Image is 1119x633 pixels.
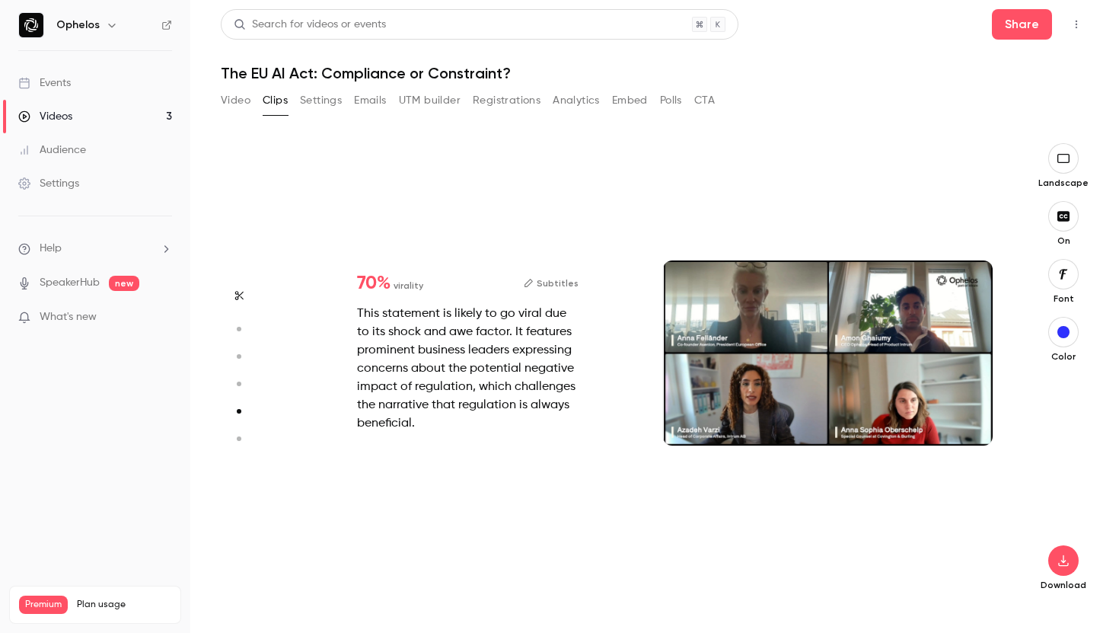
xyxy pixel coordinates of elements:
button: Subtitles [524,274,579,293]
p: Download [1039,579,1088,591]
button: Clips [263,88,288,113]
button: CTA [694,88,715,113]
button: Emails [354,88,386,113]
button: Video [221,88,250,113]
img: Ophelos [19,13,43,37]
div: This statement is likely to go viral due to its shock and awe factor. It features prominent busin... [357,305,579,433]
button: Settings [300,88,342,113]
button: Share [992,9,1052,40]
span: Help [40,241,62,257]
span: What's new [40,309,97,325]
span: Plan usage [77,599,171,611]
div: Videos [18,109,72,124]
span: new [109,276,139,291]
button: Registrations [473,88,540,113]
h6: Ophelos [56,18,100,33]
button: Analytics [553,88,600,113]
span: 70 % [357,274,391,293]
div: Events [18,75,71,91]
div: Settings [18,176,79,191]
button: Top Bar Actions [1064,12,1089,37]
div: Search for videos or events [234,17,386,33]
p: Color [1039,350,1088,363]
a: SpeakerHub [40,275,100,291]
button: UTM builder [399,88,461,113]
p: Font [1039,293,1088,305]
iframe: Noticeable Trigger [154,311,172,324]
p: Landscape [1038,177,1089,189]
span: virality [394,279,423,293]
div: Audience [18,142,86,158]
p: On [1039,235,1088,247]
button: Polls [660,88,682,113]
span: Premium [19,596,68,614]
button: Embed [612,88,648,113]
h1: The EU AI Act: Compliance or Constraint? [221,64,1089,82]
li: help-dropdown-opener [18,241,172,257]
